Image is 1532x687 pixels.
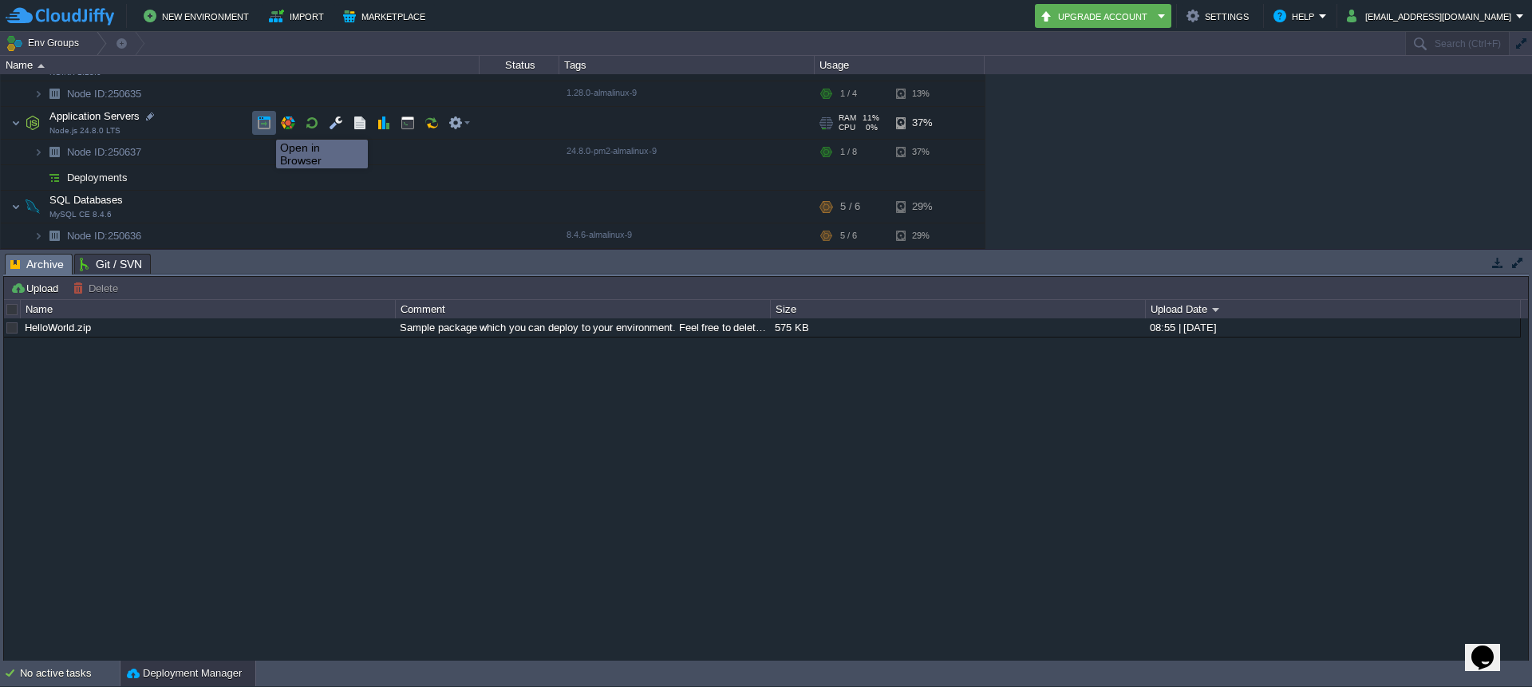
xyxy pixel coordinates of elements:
[22,300,395,318] div: Name
[896,81,948,106] div: 13%
[10,255,64,274] span: Archive
[22,191,44,223] img: AMDAwAAAACH5BAEAAAAALAAAAAABAAEAAAICRAEAOw==
[48,194,125,206] a: SQL DatabasesMySQL CE 8.4.6
[144,6,254,26] button: New Environment
[1347,6,1516,26] button: [EMAIL_ADDRESS][DOMAIN_NAME]
[1465,623,1516,671] iframe: chat widget
[65,229,144,243] a: Node ID:250636
[896,223,948,248] div: 29%
[127,665,242,681] button: Deployment Manager
[65,171,130,184] a: Deployments
[11,107,21,139] img: AMDAwAAAACH5BAEAAAAALAAAAAABAAEAAAICRAEAOw==
[22,107,44,139] img: AMDAwAAAACH5BAEAAAAALAAAAAABAAEAAAICRAEAOw==
[20,661,120,686] div: No active tasks
[840,191,860,223] div: 5 / 6
[34,81,43,106] img: AMDAwAAAACH5BAEAAAAALAAAAAABAAEAAAICRAEAOw==
[1147,300,1520,318] div: Upload Date
[6,32,85,54] button: Env Groups
[839,123,855,132] span: CPU
[67,88,108,100] span: Node ID:
[43,140,65,164] img: AMDAwAAAACH5BAEAAAAALAAAAAABAAEAAAICRAEAOw==
[567,88,637,97] span: 1.28.0-almalinux-9
[43,223,65,248] img: AMDAwAAAACH5BAEAAAAALAAAAAABAAEAAAICRAEAOw==
[73,281,123,295] button: Delete
[48,109,142,123] span: Application Servers
[11,191,21,223] img: AMDAwAAAACH5BAEAAAAALAAAAAABAAEAAAICRAEAOw==
[67,230,108,242] span: Node ID:
[280,141,364,167] div: Open in Browser
[6,6,114,26] img: CloudJiffy
[1146,318,1519,337] div: 08:55 | [DATE]
[862,123,878,132] span: 0%
[34,223,43,248] img: AMDAwAAAACH5BAEAAAAALAAAAAABAAEAAAICRAEAOw==
[840,140,857,164] div: 1 / 8
[67,146,108,158] span: Node ID:
[567,230,632,239] span: 8.4.6-almalinux-9
[80,255,142,274] span: Git / SVN
[771,318,1144,337] div: 575 KB
[863,113,879,123] span: 11%
[839,113,856,123] span: RAM
[43,81,65,106] img: AMDAwAAAACH5BAEAAAAALAAAAAABAAEAAAICRAEAOw==
[25,322,91,334] a: HelloWorld.zip
[840,223,857,248] div: 5 / 6
[34,165,43,190] img: AMDAwAAAACH5BAEAAAAALAAAAAABAAEAAAICRAEAOw==
[269,6,329,26] button: Import
[65,87,144,101] a: Node ID:250635
[840,81,857,106] div: 1 / 4
[480,56,559,74] div: Status
[815,56,984,74] div: Usage
[49,210,112,219] span: MySQL CE 8.4.6
[1040,6,1153,26] button: Upgrade Account
[65,229,144,243] span: 250636
[343,6,430,26] button: Marketplace
[397,300,770,318] div: Comment
[560,56,814,74] div: Tags
[65,145,144,159] span: 250637
[567,146,657,156] span: 24.8.0-pm2-almalinux-9
[396,318,769,337] div: Sample package which you can deploy to your environment. Feel free to delete and upload a package...
[43,165,65,190] img: AMDAwAAAACH5BAEAAAAALAAAAAABAAEAAAICRAEAOw==
[896,107,948,139] div: 37%
[34,140,43,164] img: AMDAwAAAACH5BAEAAAAALAAAAAABAAEAAAICRAEAOw==
[65,87,144,101] span: 250635
[48,193,125,207] span: SQL Databases
[772,300,1145,318] div: Size
[65,145,144,159] a: Node ID:250637
[1187,6,1254,26] button: Settings
[49,126,120,136] span: Node.js 24.8.0 LTS
[896,191,948,223] div: 29%
[38,64,45,68] img: AMDAwAAAACH5BAEAAAAALAAAAAABAAEAAAICRAEAOw==
[10,281,63,295] button: Upload
[48,110,142,122] a: Application ServersNode.js 24.8.0 LTS
[896,140,948,164] div: 37%
[2,56,479,74] div: Name
[1273,6,1319,26] button: Help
